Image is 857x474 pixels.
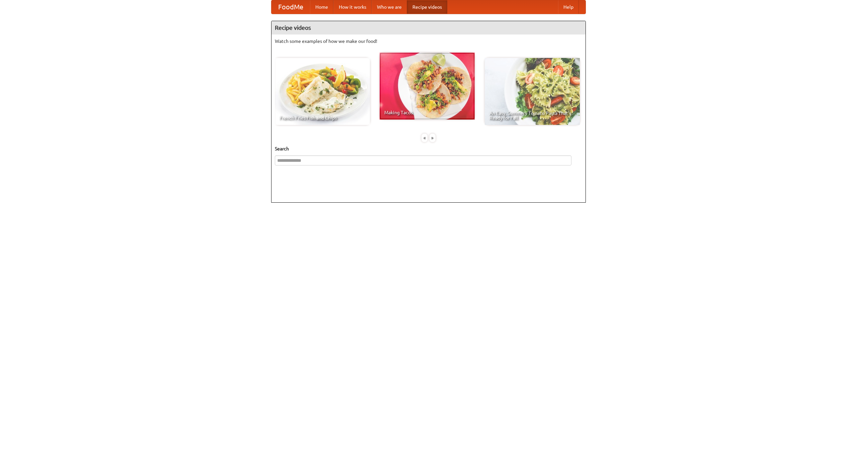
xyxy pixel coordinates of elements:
[275,58,370,125] a: French Fries Fish and Chips
[372,0,407,14] a: Who we are
[421,134,427,142] div: «
[280,116,365,120] span: French Fries Fish and Chips
[380,53,475,120] a: Making Tacos
[384,110,470,115] span: Making Tacos
[430,134,436,142] div: »
[275,38,582,45] p: Watch some examples of how we make our food!
[271,21,586,35] h4: Recipe videos
[310,0,333,14] a: Home
[275,145,582,152] h5: Search
[489,111,575,120] span: An Easy, Summery Tomato Pasta That's Ready for Fall
[333,0,372,14] a: How it works
[407,0,447,14] a: Recipe videos
[485,58,580,125] a: An Easy, Summery Tomato Pasta That's Ready for Fall
[558,0,579,14] a: Help
[271,0,310,14] a: FoodMe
